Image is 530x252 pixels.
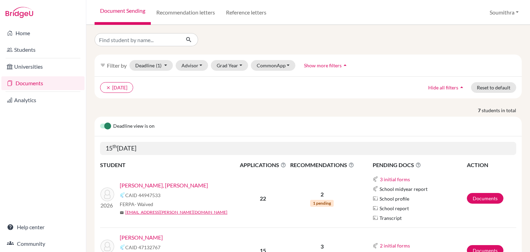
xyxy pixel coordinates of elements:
[100,161,238,169] th: STUDENT
[100,201,114,210] p: 2026
[6,7,33,18] img: Bridge-U
[120,181,208,190] a: [PERSON_NAME], [PERSON_NAME]
[176,60,208,71] button: Advisor
[120,192,125,198] img: Common App logo
[373,215,378,221] img: Parchments logo
[135,201,153,207] span: - Waived
[380,205,409,212] span: School report
[342,62,349,69] i: arrow_drop_up
[467,161,516,169] th: ACTION
[373,243,378,249] img: Common App logo
[156,62,161,68] span: (1)
[125,244,160,251] span: CAID 47132767
[100,82,133,93] button: clear[DATE]
[373,176,378,182] img: Common App logo
[458,84,465,91] i: arrow_drop_up
[1,26,85,40] a: Home
[471,82,516,93] button: Reset to default
[112,144,117,149] sup: th
[380,214,402,222] span: Transcript
[95,33,180,46] input: Find student by name...
[120,244,125,250] img: Common App logo
[487,6,522,19] button: Soumithra
[298,60,354,71] button: Show more filtersarrow_drop_up
[288,190,356,198] p: 2
[373,161,466,169] span: PENDING DOCS
[1,76,85,90] a: Documents
[100,142,516,155] h5: 15 [DATE]
[106,85,111,90] i: clear
[113,122,155,130] span: Deadline view is on
[304,62,342,68] span: Show more filters
[380,185,428,193] span: School midyear report
[467,193,503,204] a: Documents
[1,93,85,107] a: Analytics
[125,209,227,215] a: [EMAIL_ADDRESS][PERSON_NAME][DOMAIN_NAME]
[238,161,287,169] span: APPLICATIONS
[380,195,409,202] span: School profile
[422,82,471,93] button: Hide all filtersarrow_drop_up
[129,60,173,71] button: Deadline(1)
[1,220,85,234] a: Help center
[310,200,334,207] span: 1 pending
[373,186,378,192] img: Common App logo
[260,195,266,202] b: 22
[1,43,85,57] a: Students
[288,161,356,169] span: RECOMMENDATIONS
[125,192,160,199] span: CAID 44947533
[478,107,482,114] strong: 7
[100,187,114,201] img: Abhay Feagans, Aanika
[120,211,124,215] span: mail
[120,233,163,242] a: [PERSON_NAME]
[107,62,127,69] span: Filter by
[211,60,248,71] button: Grad Year
[428,85,458,90] span: Hide all filters
[1,60,85,74] a: Universities
[482,107,522,114] span: students in total
[120,201,153,208] span: FERPA
[380,175,410,183] button: 3 initial forms
[1,237,85,251] a: Community
[373,205,378,211] img: Parchments logo
[251,60,296,71] button: CommonApp
[373,196,378,201] img: Parchments logo
[380,242,410,250] button: 2 initial forms
[288,242,356,251] p: 3
[100,62,106,68] i: filter_list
